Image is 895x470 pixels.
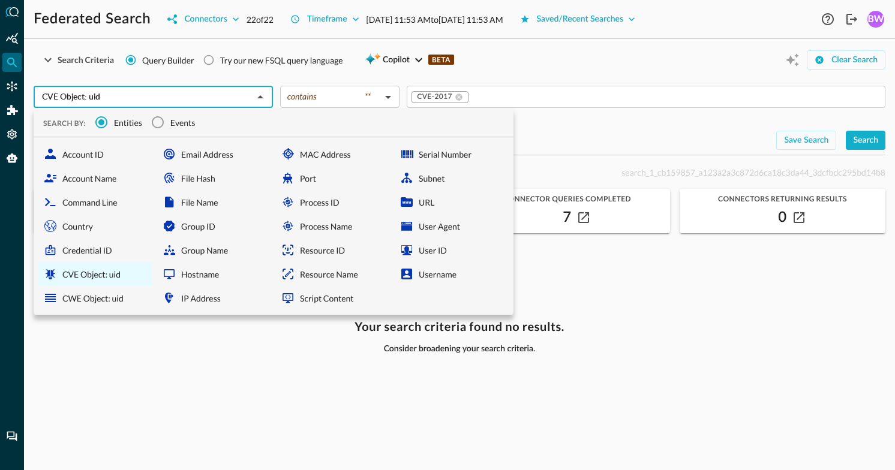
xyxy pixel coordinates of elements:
div: CVE-2017 [412,91,468,103]
div: Query Agent [2,149,22,168]
div: Timeframe [307,12,347,27]
div: Try our new FSQL query language [220,54,343,67]
input: Select an Entity [37,89,250,104]
div: Clear Search [831,53,878,68]
div: Account ID [38,142,152,166]
h1: Federated Search [34,10,151,29]
div: URL [395,190,509,214]
div: BW [867,11,884,28]
div: File Hash [157,166,271,190]
h2: 7 [563,208,571,227]
button: Timeframe [283,10,367,29]
div: Command Line [38,190,152,214]
div: Serial Number [395,142,509,166]
button: Logout [842,10,861,29]
span: Query Builder [142,54,194,67]
div: Group ID [157,214,271,238]
div: Port [276,166,390,190]
div: Resource ID [276,238,390,262]
h2: 0 [778,208,786,227]
div: User ID [395,238,509,262]
div: Addons [3,101,22,120]
div: Search Criteria [58,53,114,68]
button: CopilotBETA [358,50,461,70]
span: Consider broadening your search criteria. [384,344,536,354]
button: Saved/Recent Searches [513,10,643,29]
button: Connectors [160,10,246,29]
span: Entities [114,116,142,129]
div: Credential ID [38,238,152,262]
div: File Name [157,190,271,214]
div: Process Name [276,214,390,238]
button: Clear Search [807,50,885,70]
div: MAC Address [276,142,390,166]
div: Settings [2,125,22,144]
span: Copilot [383,53,410,68]
div: Connectors [2,77,22,96]
div: contains [287,91,380,102]
div: Resource Name [276,262,390,286]
div: Process ID [276,190,390,214]
button: Search Criteria [34,50,121,70]
p: 22 of 22 [247,13,274,26]
div: Account Name [38,166,152,190]
span: Connector Queries Completed [464,195,670,203]
button: Save Search [776,131,836,150]
button: Close [252,89,269,106]
div: Script Content [276,286,390,310]
span: Events [170,116,196,129]
div: Subnet [395,166,509,190]
button: Search [846,131,885,150]
input: Value [470,89,880,104]
span: search_1_cb159857_a123a2a3c872d6ca18c3da44_3dcfbdc295bd14b8 [621,167,885,177]
div: User Agent [395,214,509,238]
span: SEARCH BY: [43,119,86,128]
div: Federated Search [2,53,22,72]
div: Search [853,133,878,148]
div: Hostname [157,262,271,286]
div: Chat [2,427,22,446]
p: BETA [428,55,454,65]
div: CVE Object: uid [38,262,152,286]
div: Saved/Recent Searches [537,12,624,27]
div: Summary Insights [2,29,22,48]
div: Group Name [157,238,271,262]
div: IP Address [157,286,271,310]
div: Country [38,214,152,238]
button: Help [818,10,837,29]
div: Email Address [157,142,271,166]
span: Connectors Returning Results [680,195,885,203]
span: contains [287,91,317,102]
div: Save Search [784,133,828,148]
div: Connectors [184,12,227,27]
div: Username [395,262,509,286]
h3: Your search criteria found no results. [355,320,564,334]
div: CWE Object: uid [38,286,152,310]
span: CVE-2017 [417,92,452,102]
p: [DATE] 11:53 AM to [DATE] 11:53 AM [367,13,503,26]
